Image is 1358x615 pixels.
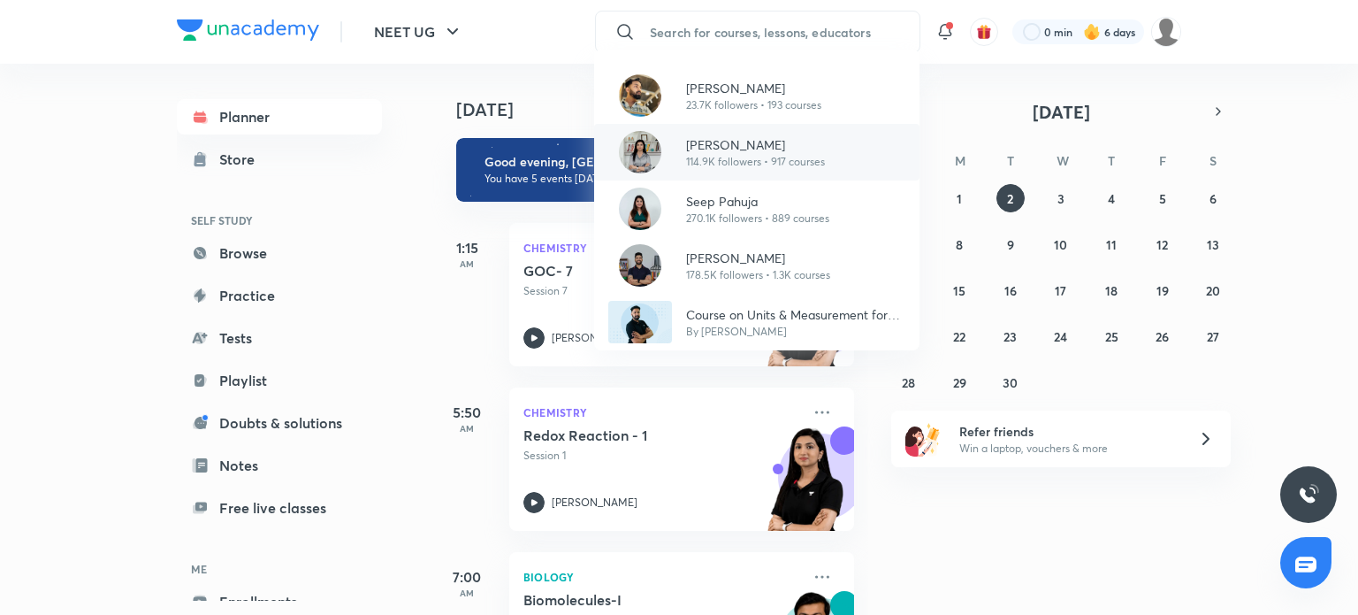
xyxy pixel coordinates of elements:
[619,244,661,287] img: Avatar
[619,74,661,117] img: Avatar
[686,305,905,324] p: Course on Units & Measurement for NEET 2026
[686,154,825,170] p: 114.9K followers • 917 courses
[686,135,825,154] p: [PERSON_NAME]
[686,192,829,211] p: Seep Pahuja
[619,131,661,173] img: Avatar
[686,249,830,267] p: [PERSON_NAME]
[686,211,829,227] p: 270.1K followers • 889 courses
[594,294,919,350] a: AvatarCourse on Units & Measurement for NEET 2026By [PERSON_NAME]
[686,267,830,283] p: 178.5K followers • 1.3K courses
[594,124,919,181] a: Avatar[PERSON_NAME]114.9K followers • 917 courses
[608,301,672,343] img: Avatar
[594,237,919,294] a: Avatar[PERSON_NAME]178.5K followers • 1.3K courses
[594,67,919,124] a: Avatar[PERSON_NAME]23.7K followers • 193 courses
[1298,484,1319,505] img: ttu
[686,79,821,97] p: [PERSON_NAME]
[686,97,821,113] p: 23.7K followers • 193 courses
[619,188,661,230] img: Avatar
[594,181,919,237] a: AvatarSeep Pahuja270.1K followers • 889 courses
[686,324,905,340] p: By [PERSON_NAME]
